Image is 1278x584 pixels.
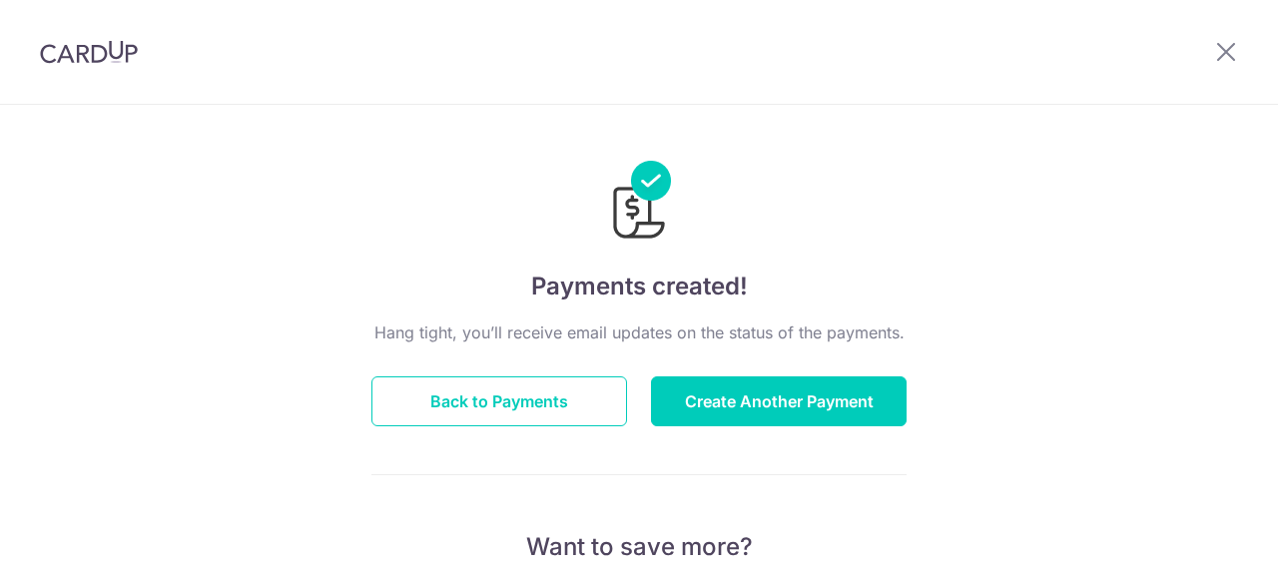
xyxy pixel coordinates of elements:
[651,376,907,426] button: Create Another Payment
[40,40,138,64] img: CardUp
[607,161,671,245] img: Payments
[371,531,907,563] p: Want to save more?
[371,320,907,344] p: Hang tight, you’ll receive email updates on the status of the payments.
[371,269,907,304] h4: Payments created!
[371,376,627,426] button: Back to Payments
